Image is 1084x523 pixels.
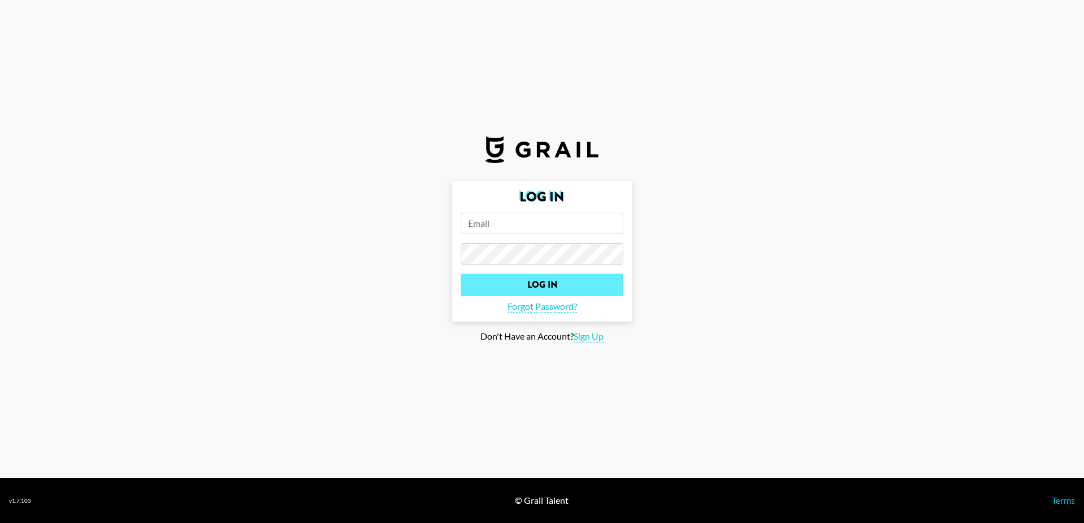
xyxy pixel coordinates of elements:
span: Forgot Password? [508,301,577,313]
div: v 1.7.103 [9,497,31,504]
input: Email [461,213,623,234]
span: Sign Up [574,331,604,342]
div: Don't Have an Account? [9,331,1075,342]
img: Grail Talent Logo [486,136,598,163]
input: Log In [461,274,623,296]
div: © Grail Talent [515,495,569,506]
a: Terms [1052,495,1075,506]
h2: Log In [461,190,623,204]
